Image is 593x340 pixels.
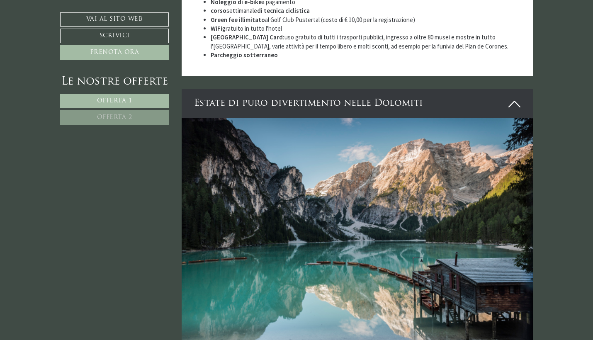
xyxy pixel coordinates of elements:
[211,7,226,15] strong: corso
[211,33,284,41] strong: [GEOGRAPHIC_DATA] Card:
[211,51,278,59] strong: Parcheggio sotterraneo
[6,22,114,46] div: Buon giorno, come possiamo aiutarla?
[60,74,169,90] div: Le nostre offerte
[211,24,521,33] li: gratuito in tutto l'hotel
[182,89,533,118] div: Estate di puro divertimento nelle Dolomiti
[60,29,169,43] a: Scrivici
[282,219,327,233] button: Invia
[150,6,177,19] div: [DATE]
[12,39,110,44] small: 07:48
[211,6,521,15] li: settimanale
[257,7,310,15] strong: di tecnica ciclistica
[211,33,521,51] li: uso gratuito di tutti i trasporti pubblici, ingresso a oltre 80 musei e mostre in tutto l'[GEOGRA...
[97,98,132,104] span: Offerta 1
[211,16,265,24] strong: Green fee illimitato
[211,15,521,24] li: al Golf Club Pustertal (costo di € 10,00 per la registrazione)
[97,114,132,121] span: Offerta 2
[60,12,169,27] a: Vai al sito web
[12,24,110,30] div: Montis – Active Nature Spa
[60,45,169,60] a: Prenota ora
[211,24,222,32] strong: WiFi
